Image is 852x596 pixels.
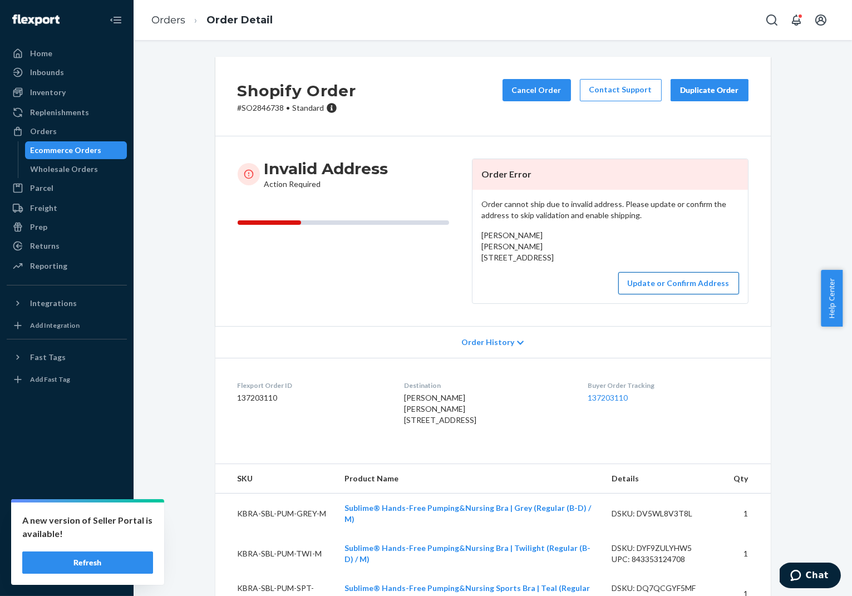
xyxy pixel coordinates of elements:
a: Contact Support [580,79,662,101]
td: 1 [725,493,770,534]
button: Update or Confirm Address [618,272,739,294]
div: Prep [30,221,47,233]
iframe: Opens a widget where you can chat to one of our agents [780,563,841,590]
a: Orders [7,122,127,140]
button: Talk to Support [7,527,127,545]
span: • [287,103,290,112]
td: KBRA-SBL-PUM-TWI-M [215,534,336,574]
a: Settings [7,508,127,526]
a: Ecommerce Orders [25,141,127,159]
button: Open Search Box [761,9,783,31]
dt: Destination [404,381,570,390]
div: Add Fast Tag [30,375,70,384]
a: Add Fast Tag [7,371,127,388]
div: Freight [30,203,57,214]
th: SKU [215,464,336,494]
a: Prep [7,218,127,236]
span: Order History [461,337,514,348]
div: Action Required [264,159,388,190]
a: Inventory [7,83,127,101]
div: Inbounds [30,67,64,78]
div: Home [30,48,52,59]
a: Order Detail [206,14,273,26]
button: Help Center [821,270,843,327]
a: Reporting [7,257,127,275]
td: KBRA-SBL-PUM-GREY-M [215,493,336,534]
div: DSKU: DV5WL8V3T8L [612,508,716,519]
button: Duplicate Order [671,79,748,101]
div: Integrations [30,298,77,309]
a: Returns [7,237,127,255]
a: Orders [151,14,185,26]
button: Fast Tags [7,348,127,366]
a: Parcel [7,179,127,197]
button: Open account menu [810,9,832,31]
dt: Buyer Order Tracking [588,381,748,390]
span: Standard [293,103,324,112]
div: Add Integration [30,321,80,330]
a: Add Integration [7,317,127,334]
a: Help Center [7,546,127,564]
button: Give Feedback [7,565,127,583]
p: # SO2846738 [238,102,356,114]
p: A new version of Seller Portal is available! [22,514,153,540]
a: Inbounds [7,63,127,81]
ol: breadcrumbs [142,4,282,37]
div: Duplicate Order [680,85,739,96]
button: Refresh [22,551,153,574]
header: Order Error [472,159,748,190]
button: Integrations [7,294,127,312]
button: Cancel Order [503,79,571,101]
a: Wholesale Orders [25,160,127,178]
span: [PERSON_NAME] [PERSON_NAME] [STREET_ADDRESS] [404,393,476,425]
h2: Shopify Order [238,79,356,102]
th: Product Name [336,464,603,494]
div: Returns [30,240,60,252]
p: Order cannot ship due to invalid address. Please update or confirm the address to skip validation... [481,199,739,221]
div: DSKU: DYF9ZULYHW5 [612,543,716,554]
div: Inventory [30,87,66,98]
a: Home [7,45,127,62]
th: Qty [725,464,770,494]
a: Sublime® Hands-Free Pumping&Nursing Bra | Grey (Regular (B-D) / M) [344,503,591,524]
div: Parcel [30,183,53,194]
a: Sublime® Hands-Free Pumping&Nursing Bra | Twilight (Regular (B-D) / M) [344,543,590,564]
div: Replenishments [30,107,89,118]
dd: 137203110 [238,392,386,403]
div: Reporting [30,260,67,272]
th: Details [603,464,725,494]
span: [PERSON_NAME] [PERSON_NAME] [STREET_ADDRESS] [481,230,554,262]
div: Orders [30,126,57,137]
button: Close Navigation [105,9,127,31]
h3: Invalid Address [264,159,388,179]
button: Open notifications [785,9,807,31]
a: Freight [7,199,127,217]
div: Fast Tags [30,352,66,363]
td: 1 [725,534,770,574]
dt: Flexport Order ID [238,381,386,390]
div: DSKU: DQ7QCGYF5MF [612,583,716,594]
a: Replenishments [7,104,127,121]
img: Flexport logo [12,14,60,26]
div: Wholesale Orders [31,164,99,175]
a: 137203110 [588,393,628,402]
div: UPC: 843353124708 [612,554,716,565]
div: Ecommerce Orders [31,145,102,156]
